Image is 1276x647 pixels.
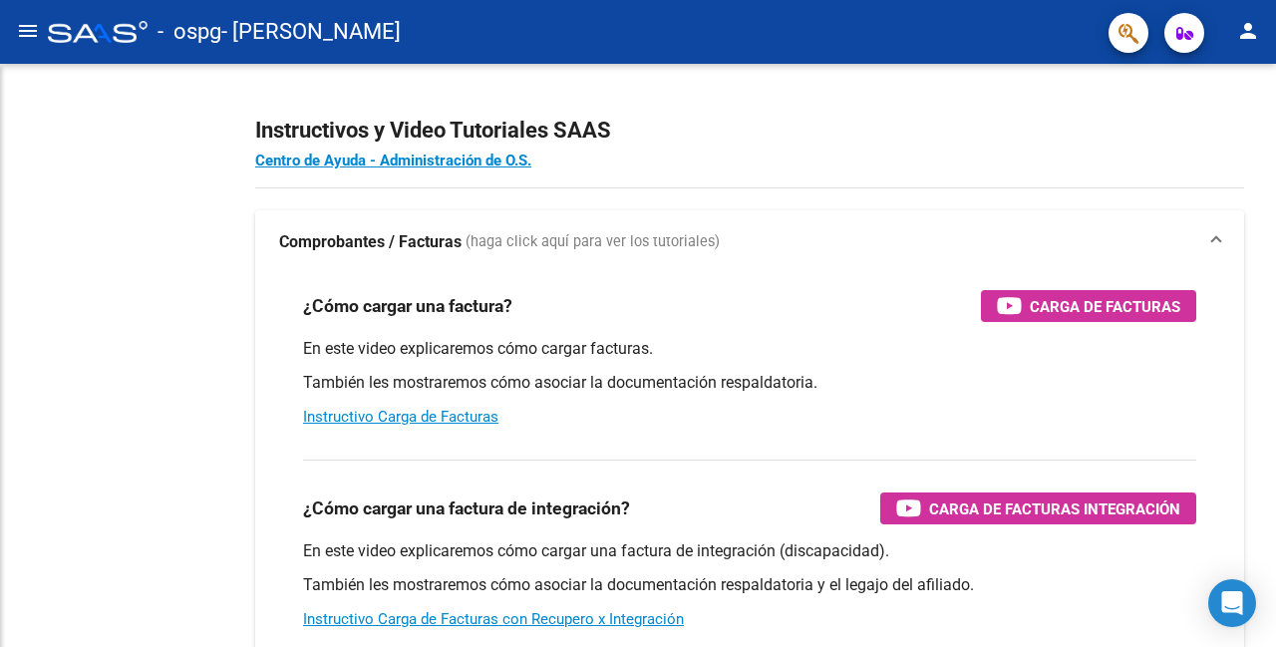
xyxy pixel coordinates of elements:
[303,494,630,522] h3: ¿Cómo cargar una factura de integración?
[303,610,684,628] a: Instructivo Carga de Facturas con Recupero x Integración
[158,10,221,54] span: - ospg
[880,492,1196,524] button: Carga de Facturas Integración
[221,10,401,54] span: - [PERSON_NAME]
[929,496,1180,521] span: Carga de Facturas Integración
[303,408,498,426] a: Instructivo Carga de Facturas
[16,19,40,43] mat-icon: menu
[255,210,1244,274] mat-expansion-panel-header: Comprobantes / Facturas (haga click aquí para ver los tutoriales)
[1236,19,1260,43] mat-icon: person
[303,540,1196,562] p: En este video explicaremos cómo cargar una factura de integración (discapacidad).
[303,372,1196,394] p: También les mostraremos cómo asociar la documentación respaldatoria.
[303,574,1196,596] p: También les mostraremos cómo asociar la documentación respaldatoria y el legajo del afiliado.
[1030,294,1180,319] span: Carga de Facturas
[303,292,512,320] h3: ¿Cómo cargar una factura?
[981,290,1196,322] button: Carga de Facturas
[466,231,720,253] span: (haga click aquí para ver los tutoriales)
[255,152,531,169] a: Centro de Ayuda - Administración de O.S.
[255,112,1244,150] h2: Instructivos y Video Tutoriales SAAS
[279,231,462,253] strong: Comprobantes / Facturas
[303,338,1196,360] p: En este video explicaremos cómo cargar facturas.
[1208,579,1256,627] div: Open Intercom Messenger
